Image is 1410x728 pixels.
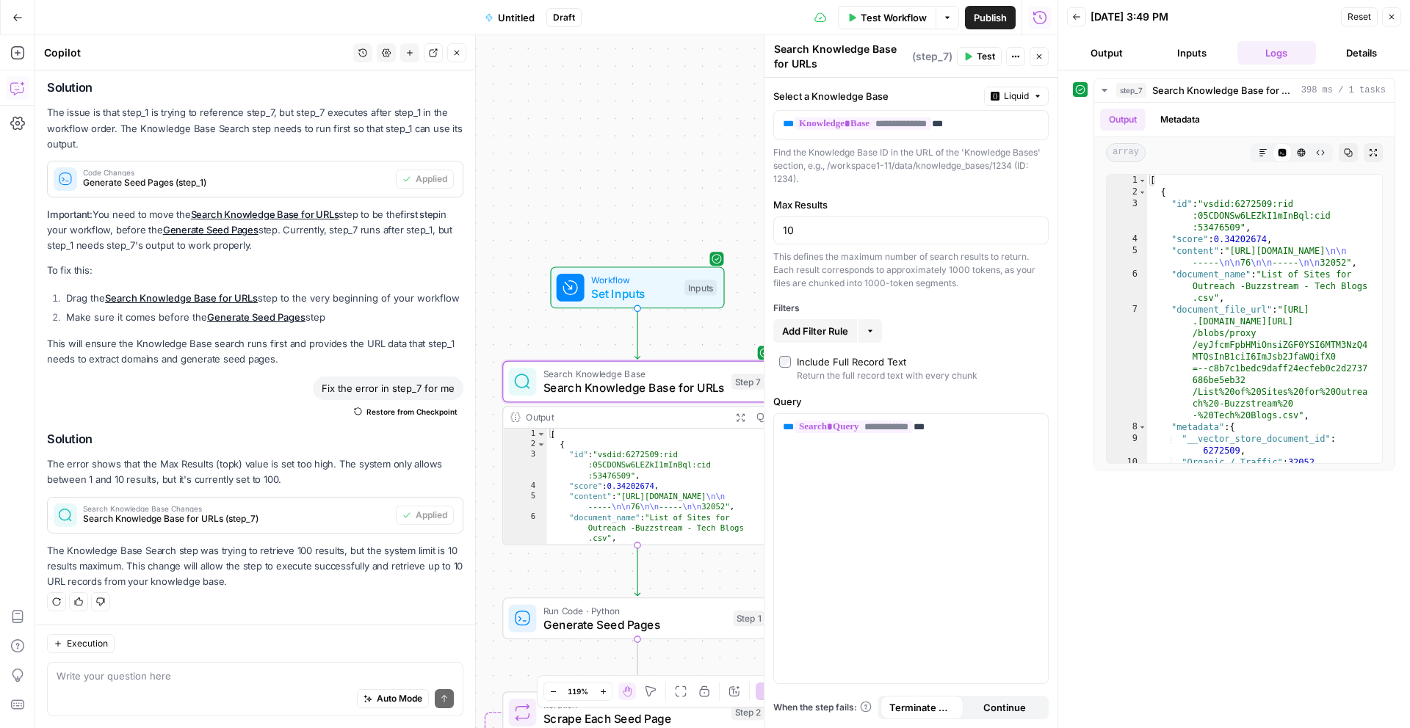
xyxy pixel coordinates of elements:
[357,689,429,708] button: Auto Mode
[634,545,640,596] g: Edge from step_7 to step_1
[591,285,677,302] span: Set Inputs
[1094,103,1395,470] div: 398 ms / 1 tasks
[773,146,1049,186] div: Find the Knowledge Base ID in the URL of the 'Knowledge Bases' section, e.g., /workspace1-11/data...
[503,450,546,481] div: 3
[731,374,764,389] div: Step 7
[1004,90,1029,103] span: Liquid
[83,176,390,189] span: Generate Seed Pages (step_1)
[912,49,952,64] span: ( step_7 )
[416,172,447,186] span: Applied
[731,705,764,720] div: Step 2
[773,302,1049,315] div: Filters
[634,308,640,359] g: Edge from start to step_7
[591,273,677,287] span: Workflow
[1107,304,1147,421] div: 7
[634,639,640,690] g: Edge from step_1 to step_2
[983,700,1026,715] span: Continue
[889,700,955,715] span: Terminate Workflow
[503,481,546,491] div: 4
[503,512,546,544] div: 6
[974,10,1007,25] span: Publish
[502,597,773,639] div: Run Code · PythonGenerate Seed PagesStep 1
[543,616,726,633] span: Generate Seed Pages
[782,324,848,338] span: Add Filter Rule
[47,207,463,253] p: You need to move the step to be the in your workflow, before the step. Currently, step_7 runs aft...
[503,429,546,439] div: 1
[83,505,390,512] span: Search Knowledge Base Changes
[105,292,258,304] a: Search Knowledge Base for URLs
[348,403,463,421] button: Restore from Checkpoint
[1151,109,1209,131] button: Metadata
[977,50,995,63] span: Test
[1094,79,1395,102] button: 398 ms / 1 tasks
[1138,186,1146,198] span: Toggle code folding, rows 2 through 20
[498,10,535,25] span: Untitled
[1348,10,1371,23] span: Reset
[313,376,463,400] div: Fix the error in step_7 for me
[1107,233,1147,245] div: 4
[536,439,546,449] span: Toggle code folding, rows 2 through 20
[502,361,773,545] div: Search Knowledge BaseSearch Knowledge Base for URLsStep 7Output[ { "id":"vsdid:6272509:rid :05CDO...
[1237,41,1317,65] button: Logs
[773,701,872,714] a: When the step fails:
[47,208,93,220] strong: Important:
[797,369,977,382] div: Return the full record text with every chunk
[62,310,463,324] li: Make sure it comes before the step
[984,87,1049,106] button: Liquid
[773,394,1049,409] label: Query
[62,291,463,305] li: Drag the step to the very beginning of your workflow
[377,692,422,705] span: Auto Mode
[503,439,546,449] div: 2
[396,506,454,525] button: Applied
[861,10,927,25] span: Test Workflow
[1138,175,1146,186] span: Toggle code folding, rows 1 through 192
[503,544,546,648] div: 7
[1107,245,1147,269] div: 5
[773,197,1049,212] label: Max Results
[416,509,447,522] span: Applied
[543,710,725,727] span: Scrape Each Seed Page
[733,611,764,626] div: Step 1
[1138,421,1146,433] span: Toggle code folding, rows 8 through 18
[476,6,543,29] button: Untitled
[1341,7,1378,26] button: Reset
[553,11,575,24] span: Draft
[83,512,390,525] span: Search Knowledge Base for URLs (step_7)
[83,169,390,176] span: Code Changes
[1152,41,1232,65] button: Inputs
[543,379,725,396] span: Search Knowledge Base for URLs
[684,280,717,295] div: Inputs
[503,491,546,512] div: 5
[67,637,108,650] span: Execution
[1107,433,1147,456] div: 9
[396,170,454,189] button: Applied
[1107,186,1147,198] div: 2
[1301,84,1386,97] span: 398 ms / 1 tasks
[400,208,438,220] strong: first step
[47,543,463,589] p: The Knowledge Base Search step was trying to retrieve 100 results, but the system limit is 10 res...
[44,45,349,60] div: Copilot
[502,266,773,308] div: WorkflowSet InputsInputs
[543,367,725,381] span: Search Knowledge Base
[1106,143,1146,162] span: array
[366,406,458,418] span: Restore from Checkpoint
[1067,41,1146,65] button: Output
[1107,421,1147,433] div: 8
[47,81,463,95] h2: Solution
[47,336,463,367] p: This will ensure the Knowledge Base search runs first and provides the URL data that step_1 needs...
[1107,198,1147,233] div: 3
[1107,175,1147,186] div: 1
[191,208,339,220] a: Search Knowledge Base for URLs
[543,603,726,617] span: Run Code · Python
[957,47,1002,66] button: Test
[773,319,857,343] button: Add Filter Rule
[47,456,463,487] p: The error shows that the Max Results (topk) value is set too high. The system only allows between...
[1116,83,1146,98] span: step_7
[47,634,115,653] button: Execution
[963,696,1046,719] button: Continue
[797,354,906,369] div: Include Full Record Text
[568,685,588,697] span: 119%
[536,429,546,439] span: Toggle code folding, rows 1 through 192
[773,250,1049,290] div: This defines the maximum number of search results to return. Each result corresponds to approxima...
